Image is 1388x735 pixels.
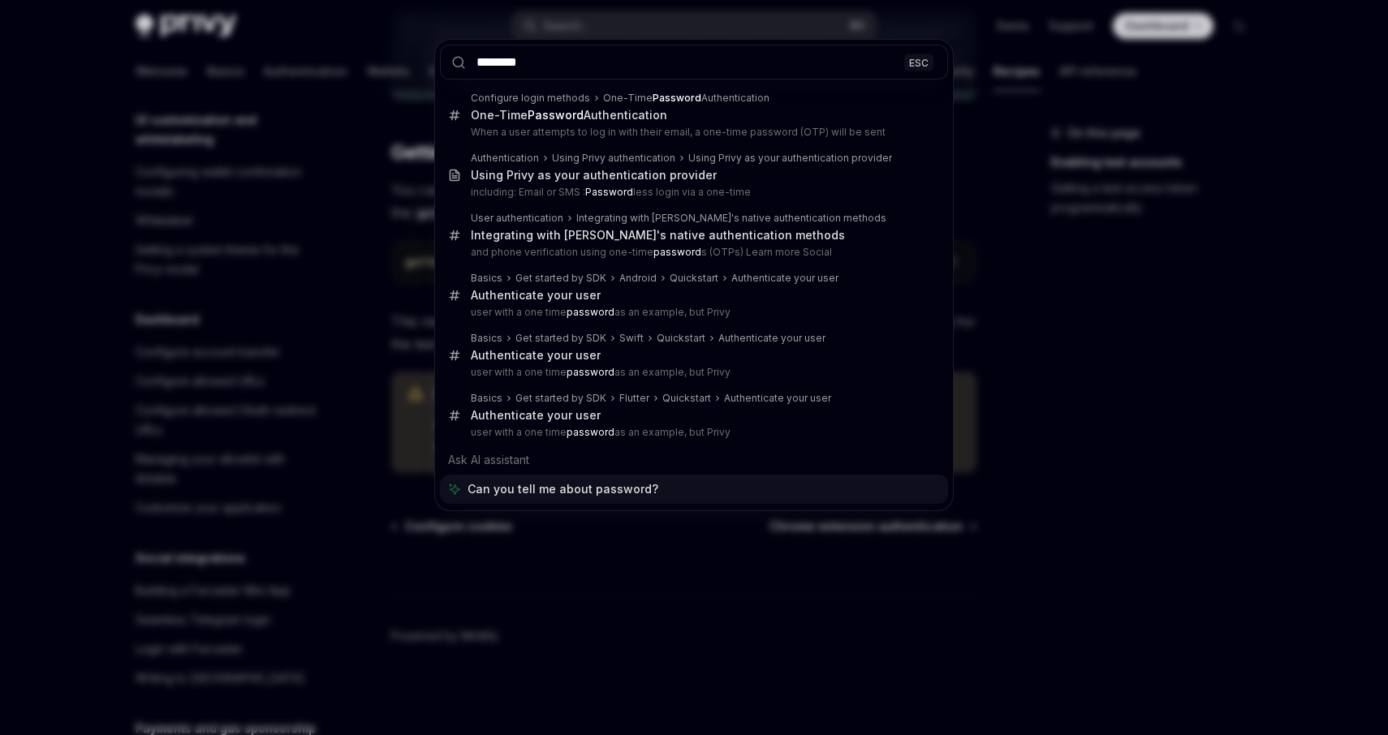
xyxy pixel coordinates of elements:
[440,445,948,475] div: Ask AI assistant
[471,426,914,439] p: user with a one time as an example, but Privy
[471,348,601,363] div: Authenticate your user
[653,92,701,104] b: Password
[471,168,717,183] div: Using Privy as your authentication provider
[567,306,614,318] b: password
[552,152,675,165] div: Using Privy authentication
[619,272,657,285] div: Android
[515,392,606,405] div: Get started by SDK
[731,272,838,285] div: Authenticate your user
[904,54,933,71] div: ESC
[471,332,502,345] div: Basics
[471,152,539,165] div: Authentication
[515,332,606,345] div: Get started by SDK
[471,92,590,105] div: Configure login methods
[471,228,845,243] div: Integrating with [PERSON_NAME]'s native authentication methods
[653,246,701,258] b: password
[471,272,502,285] div: Basics
[657,332,705,345] div: Quickstart
[603,92,769,105] div: One-Time Authentication
[576,212,886,225] div: Integrating with [PERSON_NAME]'s native authentication methods
[662,392,711,405] div: Quickstart
[471,288,601,303] div: Authenticate your user
[471,306,914,319] p: user with a one time as an example, but Privy
[471,392,502,405] div: Basics
[670,272,718,285] div: Quickstart
[567,366,614,378] b: password
[619,392,649,405] div: Flutter
[515,272,606,285] div: Get started by SDK
[567,426,614,438] b: password
[468,481,658,497] span: Can you tell me about password?
[619,332,644,345] div: Swift
[718,332,825,345] div: Authenticate your user
[688,152,892,165] div: Using Privy as your authentication provider
[471,246,914,259] p: and phone verification using one-time s (OTPs) Learn more Social
[528,108,584,122] b: Password
[471,108,667,122] div: One-Time Authentication
[471,186,914,199] p: including: Email or SMS : less login via a one-time
[471,366,914,379] p: user with a one time as an example, but Privy
[471,126,914,139] p: When a user attempts to log in with their email, a one-time password (OTP) will be sent
[471,212,563,225] div: User authentication
[585,186,633,198] b: Password
[471,408,601,423] div: Authenticate your user
[724,392,831,405] div: Authenticate your user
